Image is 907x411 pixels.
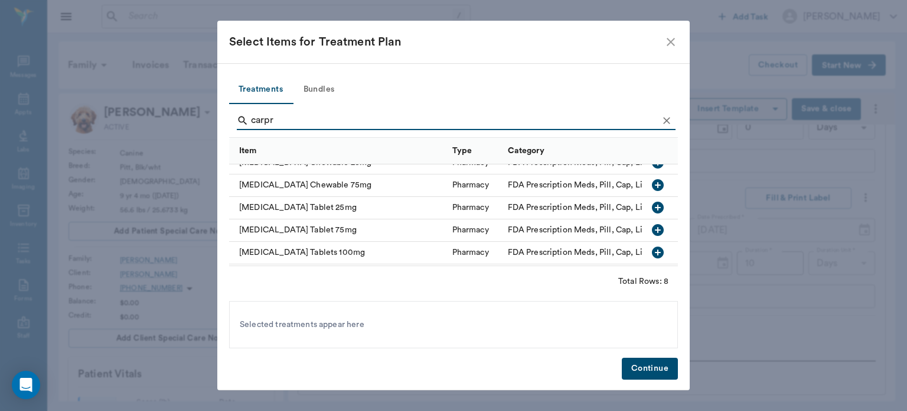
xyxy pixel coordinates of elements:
[229,137,446,164] div: Item
[229,174,446,197] div: [MEDICAL_DATA] Chewable 75mg
[508,134,544,167] div: Category
[502,137,723,164] div: Category
[508,224,678,236] div: FDA Prescription Meds, Pill, Cap, Liquid, Etc.
[658,112,676,130] button: Clear
[508,202,678,213] div: FDA Prescription Meds, Pill, Cap, Liquid, Etc.
[446,137,502,164] div: Type
[229,76,292,104] button: Treatments
[239,134,257,167] div: Item
[229,219,446,242] div: [MEDICAL_DATA] Tablet 75mg
[452,179,489,191] div: Pharmacy
[508,179,678,191] div: FDA Prescription Meds, Pill, Cap, Liquid, Etc.
[251,111,658,130] input: Find a treatment
[622,358,678,380] button: Continue
[229,264,446,287] div: [MEDICAL_DATA] Tablets 100mg 180ct
[229,242,446,264] div: [MEDICAL_DATA] Tablets 100mg
[452,134,472,167] div: Type
[452,224,489,236] div: Pharmacy
[229,33,664,51] div: Select Items for Treatment Plan
[240,319,364,331] span: Selected treatments appear here
[292,76,345,104] button: Bundles
[452,247,489,258] div: Pharmacy
[229,197,446,219] div: [MEDICAL_DATA] Tablet 25mg
[237,111,676,132] div: Search
[452,202,489,213] div: Pharmacy
[12,371,40,399] div: Open Intercom Messenger
[508,247,678,258] div: FDA Prescription Meds, Pill, Cap, Liquid, Etc.
[664,35,678,49] button: close
[618,276,668,287] div: Total Rows: 8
